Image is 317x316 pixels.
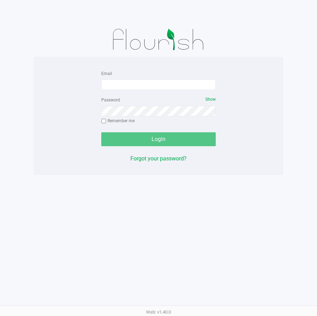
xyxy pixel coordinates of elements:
input: Remember me [101,119,106,124]
label: Email [101,70,112,77]
button: Forgot your password? [130,155,187,163]
span: Show [205,97,216,102]
label: Password [101,97,120,103]
label: Remember me [101,118,135,124]
span: Web: v1.40.0 [146,309,171,315]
